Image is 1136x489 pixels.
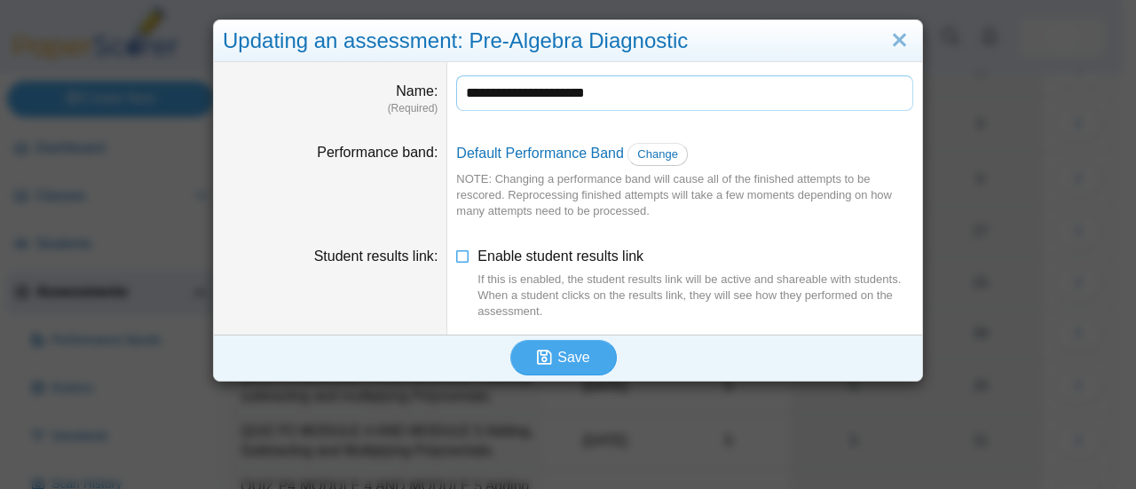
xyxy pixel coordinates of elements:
[886,26,913,56] a: Close
[456,171,913,220] div: NOTE: Changing a performance band will cause all of the finished attempts to be rescored. Reproce...
[477,272,913,320] div: If this is enabled, the student results link will be active and shareable with students. When a s...
[477,248,913,320] span: Enable student results link
[637,147,678,161] span: Change
[510,340,617,375] button: Save
[456,146,624,161] a: Default Performance Band
[627,143,688,166] a: Change
[214,20,922,62] div: Updating an assessment: Pre-Algebra Diagnostic
[557,350,589,365] span: Save
[314,248,438,264] label: Student results link
[317,145,438,160] label: Performance band
[223,101,438,116] dfn: (Required)
[396,83,438,99] label: Name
